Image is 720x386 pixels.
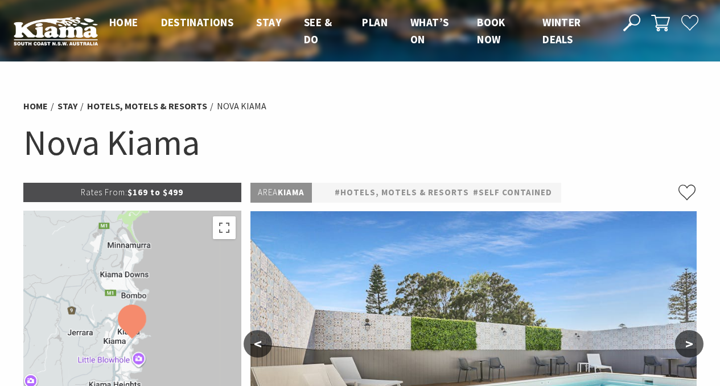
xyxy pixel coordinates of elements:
p: Kiama [250,183,312,203]
a: #Self Contained [473,186,552,200]
span: Area [258,187,278,198]
button: > [675,330,703,358]
li: Nova Kiama [217,99,266,114]
button: Toggle fullscreen view [213,216,236,239]
span: Winter Deals [542,15,581,46]
span: Book now [477,15,505,46]
a: Stay [57,100,77,112]
span: Destinations [161,15,234,29]
p: $169 to $499 [23,183,242,202]
span: See & Do [304,15,332,46]
span: Stay [256,15,281,29]
a: Home [23,100,48,112]
h1: Nova Kiama [23,120,697,166]
span: Plan [362,15,388,29]
img: Kiama Logo [14,17,98,46]
span: What’s On [410,15,449,46]
a: #Hotels, Motels & Resorts [335,186,469,200]
button: < [244,330,272,358]
span: Rates From: [81,187,127,198]
a: Hotels, Motels & Resorts [87,100,207,112]
nav: Main Menu [98,14,610,48]
span: Home [109,15,138,29]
